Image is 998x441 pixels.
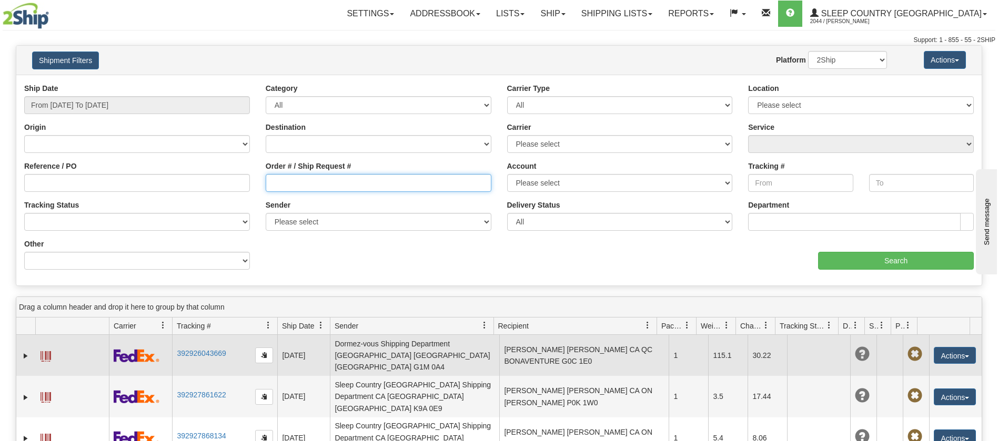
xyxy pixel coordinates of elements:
span: Unknown [855,388,870,403]
a: Weight filter column settings [718,316,735,334]
button: Copy to clipboard [255,389,273,405]
label: Service [748,122,774,132]
span: Sleep Country [GEOGRAPHIC_DATA] [819,9,982,18]
label: Origin [24,122,46,132]
td: [PERSON_NAME] [PERSON_NAME] CA ON [PERSON_NAME] P0K 1W0 [499,376,669,417]
label: Tracking # [748,161,784,171]
span: Charge [740,321,762,331]
button: Actions [934,388,976,405]
span: Shipment Issues [869,321,878,331]
span: Carrier [114,321,136,331]
a: Label [41,346,51,363]
span: Delivery Status [843,321,852,331]
span: Pickup Not Assigned [908,388,922,403]
td: Dormez-vous Shipping Department [GEOGRAPHIC_DATA] [GEOGRAPHIC_DATA] [GEOGRAPHIC_DATA] G1M 0A4 [330,335,499,376]
td: 3.5 [708,376,748,417]
label: Tracking Status [24,200,79,210]
a: Charge filter column settings [757,316,775,334]
label: Category [266,83,298,94]
a: Pickup Status filter column settings [899,316,917,334]
span: Sender [335,321,358,331]
span: Ship Date [282,321,314,331]
a: Delivery Status filter column settings [846,316,864,334]
a: Recipient filter column settings [639,316,657,334]
td: 1 [669,335,708,376]
div: Support: 1 - 855 - 55 - 2SHIP [3,36,995,45]
span: Tracking Status [780,321,825,331]
a: Shipping lists [573,1,660,27]
img: logo2044.jpg [3,3,49,29]
span: Recipient [498,321,529,331]
label: Order # / Ship Request # [266,161,351,171]
label: Ship Date [24,83,58,94]
label: Carrier Type [507,83,550,94]
button: Copy to clipboard [255,347,273,363]
a: Settings [339,1,402,27]
input: Search [818,252,974,270]
td: [DATE] [277,376,330,417]
span: 2044 / [PERSON_NAME] [810,16,889,27]
label: Sender [266,200,290,210]
label: Delivery Status [507,200,560,210]
a: Sender filter column settings [476,316,493,334]
iframe: chat widget [974,167,997,274]
span: Pickup Not Assigned [908,347,922,362]
a: Addressbook [402,1,488,27]
label: Carrier [507,122,531,132]
a: Shipment Issues filter column settings [873,316,891,334]
a: 392926043669 [177,349,226,357]
label: Account [507,161,537,171]
td: Sleep Country [GEOGRAPHIC_DATA] Shipping Department CA [GEOGRAPHIC_DATA] [GEOGRAPHIC_DATA] K9A 0E9 [330,376,499,417]
img: 2 - FedEx Express® [114,390,159,403]
div: grid grouping header [16,297,982,317]
label: Location [748,83,779,94]
a: Tracking # filter column settings [259,316,277,334]
td: 17.44 [748,376,787,417]
button: Shipment Filters [32,52,99,69]
label: Department [748,200,789,210]
td: 115.1 [708,335,748,376]
a: Expand [21,351,31,361]
a: Packages filter column settings [678,316,696,334]
td: [PERSON_NAME] [PERSON_NAME] CA QC BONAVENTURE G0C 1E0 [499,335,669,376]
a: Carrier filter column settings [154,316,172,334]
span: Pickup Status [895,321,904,331]
label: Reference / PO [24,161,77,171]
label: Destination [266,122,306,132]
a: Sleep Country [GEOGRAPHIC_DATA] 2044 / [PERSON_NAME] [802,1,995,27]
label: Other [24,239,44,249]
a: Expand [21,392,31,403]
a: 392927861622 [177,391,226,399]
a: Tracking Status filter column settings [820,316,838,334]
a: Ship [532,1,573,27]
div: Send message [8,9,97,17]
td: 30.22 [748,335,787,376]
button: Actions [924,51,966,69]
img: 2 - FedEx Express® [114,349,159,362]
label: Platform [776,55,806,65]
a: Ship Date filter column settings [312,316,330,334]
span: Tracking # [177,321,211,331]
input: From [748,174,853,192]
a: Label [41,387,51,404]
button: Actions [934,347,976,364]
a: Lists [488,1,532,27]
td: [DATE] [277,335,330,376]
span: Weight [701,321,723,331]
span: Unknown [855,347,870,362]
a: 392927868134 [177,432,226,440]
a: Reports [660,1,722,27]
input: To [869,174,974,192]
td: 1 [669,376,708,417]
span: Packages [661,321,683,331]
